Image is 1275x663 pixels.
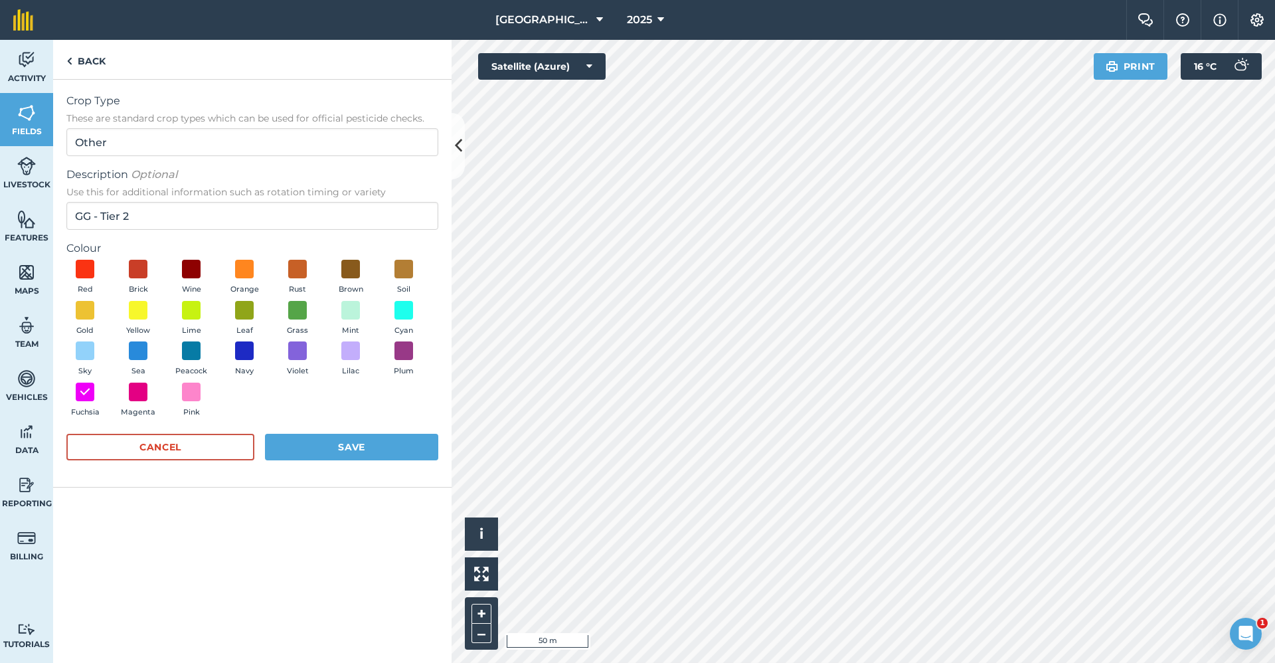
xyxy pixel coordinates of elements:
button: Plum [385,341,422,377]
img: svg+xml;base64,PHN2ZyB4bWxucz0iaHR0cDovL3d3dy53My5vcmcvMjAwMC9zdmciIHdpZHRoPSIxOCIgaGVpZ2h0PSIyNC... [79,384,91,400]
img: svg+xml;base64,PD94bWwgdmVyc2lvbj0iMS4wIiBlbmNvZGluZz0idXRmLTgiPz4KPCEtLSBHZW5lcmF0b3I6IEFkb2JlIE... [17,528,36,548]
img: svg+xml;base64,PD94bWwgdmVyc2lvbj0iMS4wIiBlbmNvZGluZz0idXRmLTgiPz4KPCEtLSBHZW5lcmF0b3I6IEFkb2JlIE... [1227,53,1254,80]
img: Four arrows, one pointing top left, one top right, one bottom right and the last bottom left [474,567,489,581]
span: Pink [183,407,200,419]
span: Plum [394,365,414,377]
span: Violet [287,365,309,377]
a: Back [53,40,119,79]
span: These are standard crop types which can be used for official pesticide checks. [66,112,438,125]
span: Peacock [175,365,207,377]
button: Lime [173,301,210,337]
img: svg+xml;base64,PD94bWwgdmVyc2lvbj0iMS4wIiBlbmNvZGluZz0idXRmLTgiPz4KPCEtLSBHZW5lcmF0b3I6IEFkb2JlIE... [17,475,36,495]
button: Sea [120,341,157,377]
button: Satellite (Azure) [478,53,606,80]
img: svg+xml;base64,PD94bWwgdmVyc2lvbj0iMS4wIiBlbmNvZGluZz0idXRmLTgiPz4KPCEtLSBHZW5lcmF0b3I6IEFkb2JlIE... [17,50,36,70]
span: Cyan [394,325,413,337]
span: Description [66,167,438,183]
img: A question mark icon [1175,13,1191,27]
label: Colour [66,240,438,256]
span: Wine [182,284,201,296]
span: Red [78,284,93,296]
span: Rust [289,284,306,296]
img: svg+xml;base64,PD94bWwgdmVyc2lvbj0iMS4wIiBlbmNvZGluZz0idXRmLTgiPz4KPCEtLSBHZW5lcmF0b3I6IEFkb2JlIE... [17,369,36,389]
button: – [471,624,491,643]
span: Fuchsia [71,407,100,419]
button: Sky [66,341,104,377]
img: svg+xml;base64,PD94bWwgdmVyc2lvbj0iMS4wIiBlbmNvZGluZz0idXRmLTgiPz4KPCEtLSBHZW5lcmF0b3I6IEFkb2JlIE... [17,623,36,636]
span: Soil [397,284,410,296]
button: Print [1094,53,1168,80]
img: svg+xml;base64,PHN2ZyB4bWxucz0iaHR0cDovL3d3dy53My5vcmcvMjAwMC9zdmciIHdpZHRoPSIxOSIgaGVpZ2h0PSIyNC... [1106,58,1118,74]
button: Navy [226,341,263,377]
img: svg+xml;base64,PHN2ZyB4bWxucz0iaHR0cDovL3d3dy53My5vcmcvMjAwMC9zdmciIHdpZHRoPSI1NiIgaGVpZ2h0PSI2MC... [17,209,36,229]
iframe: Intercom live chat [1230,618,1262,650]
em: Optional [131,168,177,181]
span: Orange [230,284,259,296]
button: Yellow [120,301,157,337]
button: Brown [332,260,369,296]
button: Rust [279,260,316,296]
button: Red [66,260,104,296]
span: Crop Type [66,93,438,109]
span: Brown [339,284,363,296]
button: Lilac [332,341,369,377]
span: Navy [235,365,254,377]
input: Start typing to search for crop type [66,128,438,156]
span: Brick [129,284,148,296]
button: Gold [66,301,104,337]
span: Lime [182,325,201,337]
img: svg+xml;base64,PHN2ZyB4bWxucz0iaHR0cDovL3d3dy53My5vcmcvMjAwMC9zdmciIHdpZHRoPSI1NiIgaGVpZ2h0PSI2MC... [17,262,36,282]
button: Violet [279,341,316,377]
span: [GEOGRAPHIC_DATA] (Gardens) [495,12,591,28]
span: Lilac [342,365,359,377]
button: Peacock [173,341,210,377]
button: i [465,518,498,551]
img: Two speech bubbles overlapping with the left bubble in the forefront [1138,13,1153,27]
span: Magenta [121,407,155,419]
button: Brick [120,260,157,296]
button: Fuchsia [66,383,104,419]
img: svg+xml;base64,PD94bWwgdmVyc2lvbj0iMS4wIiBlbmNvZGluZz0idXRmLTgiPz4KPCEtLSBHZW5lcmF0b3I6IEFkb2JlIE... [17,316,36,335]
button: 16 °C [1181,53,1262,80]
img: svg+xml;base64,PHN2ZyB4bWxucz0iaHR0cDovL3d3dy53My5vcmcvMjAwMC9zdmciIHdpZHRoPSI5IiBoZWlnaHQ9IjI0Ii... [66,53,72,69]
img: svg+xml;base64,PHN2ZyB4bWxucz0iaHR0cDovL3d3dy53My5vcmcvMjAwMC9zdmciIHdpZHRoPSIxNyIgaGVpZ2h0PSIxNy... [1213,12,1227,28]
button: Cancel [66,434,254,460]
span: i [479,525,483,542]
button: Save [265,434,438,460]
img: svg+xml;base64,PHN2ZyB4bWxucz0iaHR0cDovL3d3dy53My5vcmcvMjAwMC9zdmciIHdpZHRoPSI1NiIgaGVpZ2h0PSI2MC... [17,103,36,123]
img: svg+xml;base64,PD94bWwgdmVyc2lvbj0iMS4wIiBlbmNvZGluZz0idXRmLTgiPz4KPCEtLSBHZW5lcmF0b3I6IEFkb2JlIE... [17,422,36,442]
button: + [471,604,491,624]
button: Pink [173,383,210,419]
button: Mint [332,301,369,337]
button: Cyan [385,301,422,337]
span: Sky [78,365,92,377]
span: Use this for additional information such as rotation timing or variety [66,185,438,199]
span: Yellow [126,325,150,337]
button: Grass [279,301,316,337]
span: Gold [76,325,94,337]
span: 1 [1257,618,1268,628]
button: Wine [173,260,210,296]
button: Magenta [120,383,157,419]
img: svg+xml;base64,PD94bWwgdmVyc2lvbj0iMS4wIiBlbmNvZGluZz0idXRmLTgiPz4KPCEtLSBHZW5lcmF0b3I6IEFkb2JlIE... [17,156,36,176]
span: 16 ° C [1194,53,1217,80]
button: Leaf [226,301,263,337]
span: Sea [131,365,145,377]
img: fieldmargin Logo [13,9,33,31]
span: Grass [287,325,308,337]
span: 2025 [627,12,652,28]
img: A cog icon [1249,13,1265,27]
button: Soil [385,260,422,296]
span: Leaf [236,325,253,337]
button: Orange [226,260,263,296]
span: Mint [342,325,359,337]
